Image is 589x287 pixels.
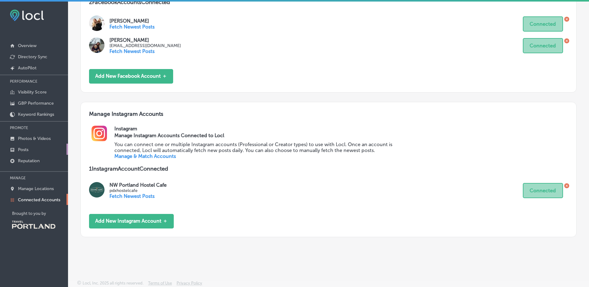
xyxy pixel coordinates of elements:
[10,10,44,21] img: fda3e92497d09a02dc62c9cd864e3231.png
[18,186,54,191] p: Manage Locations
[12,221,55,229] img: Travel Portland
[114,133,409,138] h3: Manage Instagram Accounts Connected to Locl
[18,197,60,202] p: Connected Accounts
[18,89,47,95] p: Visibility Score
[83,281,143,285] p: Locl, Inc. 2025 all rights reserved.
[18,136,51,141] p: Photos & Videos
[109,182,167,188] p: NW Portland Hostel Cafe
[89,214,174,228] button: Add New Instagram Account ＋
[18,65,36,71] p: AutoPilot
[109,48,181,54] p: Fetch Newest Posts
[109,43,181,48] p: [EMAIL_ADDRESS][DOMAIN_NAME]
[114,141,409,153] p: You can connect one or multiple Instagram accounts (Professional or Creator types) to use with Lo...
[109,18,155,24] p: [PERSON_NAME]
[109,188,167,193] p: pdxhostelcafe
[114,153,176,159] a: Manage & Match Accounts
[89,69,173,84] button: Add New Facebook Account ＋
[109,193,167,199] p: Fetch Newest Posts
[114,126,568,132] h2: Instagram
[18,43,36,48] p: Overview
[12,211,68,216] p: Brought to you by
[18,112,54,117] p: Keyword Rankings
[109,37,181,43] p: [PERSON_NAME]
[89,165,568,172] p: 1 Instagram Account Connected
[18,147,28,152] p: Posts
[89,111,568,126] h3: Manage Instagram Accounts
[523,183,563,198] button: Connected
[18,54,47,59] p: Directory Sync
[109,24,155,30] p: Fetch Newest Posts
[18,158,40,163] p: Reputation
[523,16,563,32] button: Connected
[18,101,54,106] p: GBP Performance
[523,38,563,53] button: Connected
